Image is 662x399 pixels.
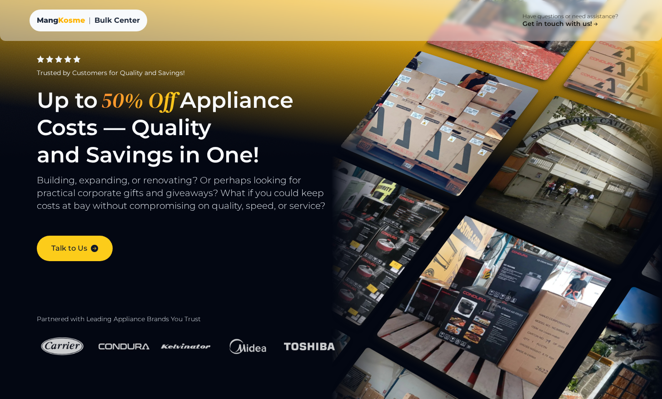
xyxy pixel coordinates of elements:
span: Bulk Center [95,15,140,26]
p: Have questions or need assistance? [523,13,618,20]
span: | [89,15,91,26]
img: Carrier Logo [37,331,88,362]
a: MangKosme [37,15,85,26]
p: Building, expanding, or renovating? Or perhaps looking for practical corporate gifts and giveaway... [37,174,352,221]
h2: Partnered with Leading Appliance Brands You Trust [37,315,352,323]
img: Kelvinator Logo [160,331,211,362]
span: Kosme [58,16,85,25]
img: Condura Logo [99,338,149,354]
div: Trusted by Customers for Quality and Savings! [37,68,352,77]
div: Mang [37,15,85,26]
a: Talk to Us [37,236,113,261]
h4: Get in touch with us! [523,20,599,28]
span: 50% Off [98,86,180,114]
h1: Up to Appliance Costs — Quality and Savings in One! [37,86,352,168]
img: Midea Logo [222,330,273,362]
img: Toshiba Logo [284,337,335,356]
a: Have questions or need assistance? Get in touch with us! [508,7,633,34]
